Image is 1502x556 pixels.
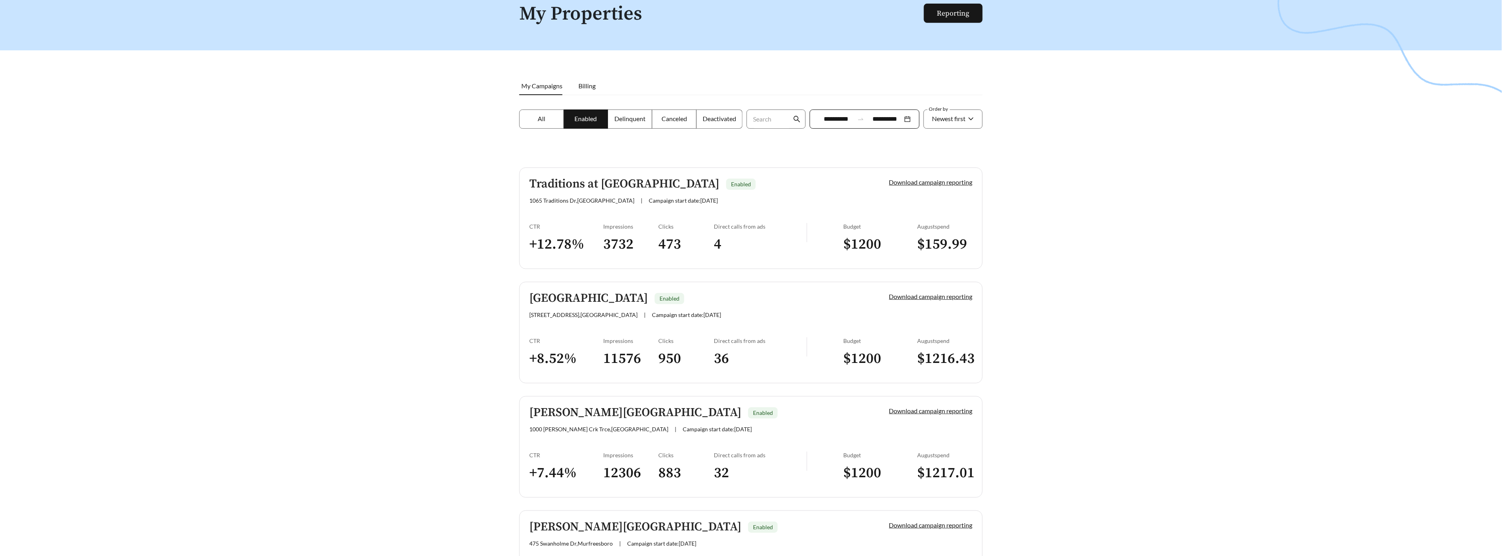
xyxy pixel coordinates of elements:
[603,337,659,344] div: Impressions
[843,223,917,230] div: Budget
[603,350,659,368] h3: 11576
[603,223,659,230] div: Impressions
[843,337,917,344] div: Budget
[529,350,603,368] h3: + 8.52 %
[519,167,983,269] a: Traditions at [GEOGRAPHIC_DATA]Enabled1065 Traditions Dr,[GEOGRAPHIC_DATA]|Campaign start date:[D...
[889,178,973,186] a: Download campaign reporting
[917,350,973,368] h3: $ 1216.43
[857,116,864,123] span: swap-right
[529,426,668,432] span: 1000 [PERSON_NAME] Crk Trce , [GEOGRAPHIC_DATA]
[659,350,714,368] h3: 950
[619,540,621,547] span: |
[603,235,659,253] h3: 3732
[807,452,807,471] img: line
[538,115,545,122] span: All
[857,116,864,123] span: to
[917,337,973,344] div: August spend
[529,406,741,419] h5: [PERSON_NAME][GEOGRAPHIC_DATA]
[529,223,603,230] div: CTR
[659,464,714,482] h3: 883
[917,464,973,482] h3: $ 1217.01
[714,235,807,253] h3: 4
[807,337,807,357] img: line
[917,235,973,253] h3: $ 159.99
[614,115,646,122] span: Delinquent
[659,223,714,230] div: Clicks
[937,9,970,18] a: Reporting
[529,337,603,344] div: CTR
[659,337,714,344] div: Clicks
[578,82,596,90] span: Billing
[683,426,752,432] span: Campaign start date: [DATE]
[793,116,801,123] span: search
[917,452,973,458] div: August spend
[529,235,603,253] h3: + 12.78 %
[521,82,562,90] span: My Campaigns
[924,4,983,23] button: Reporting
[703,115,736,122] span: Deactivated
[843,452,917,458] div: Budget
[659,235,714,253] h3: 473
[889,407,973,415] a: Download campaign reporting
[652,311,721,318] span: Campaign start date: [DATE]
[714,464,807,482] h3: 32
[714,337,807,344] div: Direct calls from ads
[603,464,659,482] h3: 12306
[644,311,646,318] span: |
[649,197,718,204] span: Campaign start date: [DATE]
[529,464,603,482] h3: + 7.44 %
[659,452,714,458] div: Clicks
[714,350,807,368] h3: 36
[529,197,634,204] span: 1065 Traditions Dr , [GEOGRAPHIC_DATA]
[932,115,966,122] span: Newest first
[519,396,983,498] a: [PERSON_NAME][GEOGRAPHIC_DATA]Enabled1000 [PERSON_NAME] Crk Trce,[GEOGRAPHIC_DATA]|Campaign start...
[660,295,679,302] span: Enabled
[843,235,917,253] h3: $ 1200
[529,292,648,305] h5: [GEOGRAPHIC_DATA]
[529,540,613,547] span: 475 Swanholme Dr , Murfreesboro
[519,4,925,25] h1: My Properties
[889,293,973,300] a: Download campaign reporting
[753,524,773,530] span: Enabled
[529,452,603,458] div: CTR
[641,197,642,204] span: |
[889,521,973,529] a: Download campaign reporting
[731,181,751,187] span: Enabled
[603,452,659,458] div: Impressions
[529,177,719,191] h5: Traditions at [GEOGRAPHIC_DATA]
[843,350,917,368] h3: $ 1200
[843,464,917,482] h3: $ 1200
[575,115,597,122] span: Enabled
[529,520,741,534] h5: [PERSON_NAME][GEOGRAPHIC_DATA]
[675,426,676,432] span: |
[714,452,807,458] div: Direct calls from ads
[519,282,983,383] a: [GEOGRAPHIC_DATA]Enabled[STREET_ADDRESS],[GEOGRAPHIC_DATA]|Campaign start date:[DATE]Download cam...
[917,223,973,230] div: August spend
[714,223,807,230] div: Direct calls from ads
[807,223,807,242] img: line
[662,115,687,122] span: Canceled
[753,409,773,416] span: Enabled
[627,540,696,547] span: Campaign start date: [DATE]
[529,311,638,318] span: [STREET_ADDRESS] , [GEOGRAPHIC_DATA]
